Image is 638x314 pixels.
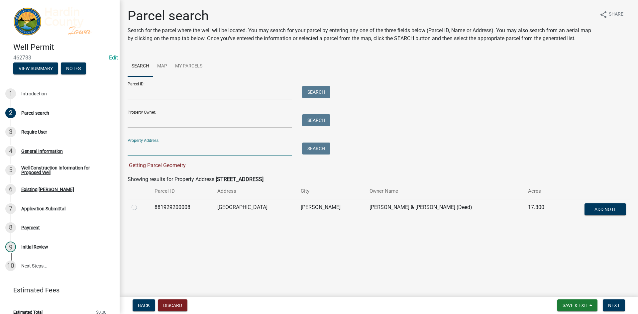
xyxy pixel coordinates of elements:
[297,183,366,199] th: City
[109,54,118,61] a: Edit
[5,184,16,195] div: 6
[5,88,16,99] div: 1
[13,7,109,36] img: Hardin County, Iowa
[128,162,186,168] span: Getting Parcel Geometry
[21,91,47,96] div: Introduction
[609,11,623,19] span: Share
[128,27,594,43] p: Search for the parcel where the well will be located. You may search for your parcel by entering ...
[5,261,16,271] div: 10
[5,146,16,157] div: 4
[61,62,86,74] button: Notes
[524,199,559,221] td: 17.300
[128,8,594,24] h1: Parcel search
[21,206,65,211] div: Application Submittal
[5,108,16,118] div: 2
[21,111,49,115] div: Parcel search
[138,303,150,308] span: Back
[21,245,48,249] div: Initial Review
[21,187,74,192] div: Existing [PERSON_NAME]
[171,56,206,77] a: My Parcels
[608,303,620,308] span: Next
[158,299,187,311] button: Discard
[21,130,47,134] div: Require User
[109,54,118,61] wm-modal-confirm: Edit Application Number
[366,183,524,199] th: Owner Name
[21,165,109,175] div: Well Construction Information for Proposed Well
[5,283,109,297] a: Estimated Fees
[5,203,16,214] div: 7
[5,222,16,233] div: 8
[151,199,213,221] td: 881929200008
[297,199,366,221] td: [PERSON_NAME]
[594,8,629,21] button: shareShare
[302,114,330,126] button: Search
[366,199,524,221] td: [PERSON_NAME] & [PERSON_NAME] (Deed)
[599,11,607,19] i: share
[128,56,153,77] a: Search
[5,165,16,175] div: 5
[563,303,588,308] span: Save & Exit
[213,199,297,221] td: [GEOGRAPHIC_DATA]
[61,66,86,72] wm-modal-confirm: Notes
[128,175,630,183] div: Showing results for Property Address:
[603,299,625,311] button: Next
[524,183,559,199] th: Acres
[302,143,330,155] button: Search
[133,299,155,311] button: Back
[13,66,58,72] wm-modal-confirm: Summary
[13,54,106,61] span: 462783
[13,62,58,74] button: View Summary
[585,203,626,215] button: Add Note
[153,56,171,77] a: Map
[21,225,40,230] div: Payment
[302,86,330,98] button: Search
[216,176,264,182] strong: [STREET_ADDRESS]
[5,242,16,252] div: 9
[13,43,114,52] h4: Well Permit
[213,183,297,199] th: Address
[594,206,616,212] span: Add Note
[21,149,63,154] div: General Information
[151,183,213,199] th: Parcel ID
[557,299,597,311] button: Save & Exit
[5,127,16,137] div: 3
